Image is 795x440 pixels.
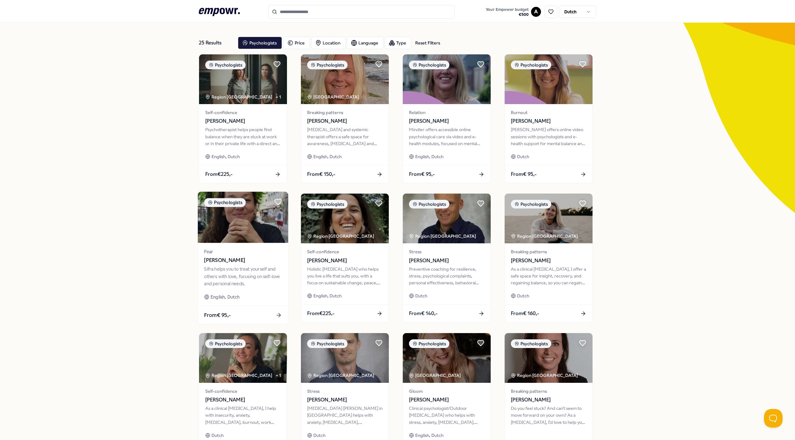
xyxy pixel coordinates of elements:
font: 25 Results [199,40,221,46]
button: Price [283,37,310,49]
font: € 150,- [319,171,335,177]
font: A [534,9,538,15]
font: Psychologists [249,40,277,45]
font: [PERSON_NAME] [409,258,449,264]
font: [PERSON_NAME] [511,118,551,124]
font: [PERSON_NAME] [307,118,347,124]
font: [PERSON_NAME] [205,397,245,403]
input: Search for products, categories or subcategories [268,5,455,19]
a: package imagePsychologists[GEOGRAPHIC_DATA] Breaking patterns[PERSON_NAME][MEDICAL_DATA] and syst... [301,54,389,183]
font: English, Dutch [211,154,240,159]
a: package imagePsychologistsBurnout[PERSON_NAME][PERSON_NAME] offers online video sessions with psy... [504,54,593,183]
font: Psychologists [419,202,446,207]
font: Location [323,40,340,45]
a: package imagePsychologistsFear[PERSON_NAME]Sifra helps you to treat yourself and others with love... [198,191,289,325]
img: package image [301,54,389,104]
font: + 1 [276,94,281,99]
font: € 95,- [523,171,537,177]
font: Psychologists [520,62,548,67]
a: package imagePsychologistsRegion [GEOGRAPHIC_DATA] Stress[PERSON_NAME]Preventive coaching for res... [402,193,491,323]
img: package image [198,192,288,243]
font: Language [358,40,378,45]
font: Psychologists [419,62,446,67]
font: Psychologists [215,62,242,67]
font: Relation [409,110,425,115]
font: € 160,- [523,310,539,316]
font: As a clinical [MEDICAL_DATA], I help with insecurity, anxiety, [MEDICAL_DATA], burnout, work stre... [205,406,276,432]
font: Reset Filters [415,40,440,45]
img: package image [403,333,491,383]
img: package image [403,54,491,104]
button: A [531,7,541,17]
font: From [511,171,523,177]
a: package imagePsychologistsRegion [GEOGRAPHIC_DATA] + 1Self-confidence[PERSON_NAME]Psychotherapist... [199,54,287,183]
font: Self-confidence [205,389,237,394]
font: Type [396,40,406,45]
font: From [409,310,421,316]
font: € [519,12,521,17]
font: English, Dutch [211,295,240,300]
font: Region [GEOGRAPHIC_DATA] [211,94,272,99]
font: Clinical psychologist/Outdoor [MEDICAL_DATA] who helps with stress, anxiety, [MEDICAL_DATA], trau... [409,406,478,439]
font: € 95,- [217,312,231,318]
a: package imagePsychologistsRelation[PERSON_NAME]Mindler offers accessible online psychological car... [402,54,491,183]
font: [PERSON_NAME] [205,118,245,124]
font: [MEDICAL_DATA] and systemic therapist offers a safe space for awareness, [MEDICAL_DATA] and menta... [307,127,377,160]
font: Holistic [MEDICAL_DATA] who helps you live a life that suits you, with a focus on sustainable cha... [307,267,380,292]
font: English, Dutch [313,154,342,159]
font: Self-confidence [307,249,339,254]
font: €225,- [217,171,233,177]
font: Your Empower budget [486,7,529,12]
font: Dutch [517,154,529,159]
img: package image [301,333,389,383]
font: Preventive coaching for resilience, stress, psychological complaints, personal effectiveness, beh... [409,267,479,292]
button: Type [385,37,411,49]
font: Stress [409,249,421,254]
font: English, Dutch [313,293,342,298]
font: Sifra helps you to treat yourself and others with love, focusing on self-love and personal needs. [204,267,280,286]
font: Do you feel stuck? And can't seem to move forward on your own? As a [MEDICAL_DATA], I'd love to h... [511,406,585,432]
font: From [205,171,217,177]
font: From [511,310,523,316]
font: Psychologists [520,202,548,207]
button: Psychologists [238,37,282,49]
font: Psychologists [317,202,344,207]
font: Dutch [313,433,325,438]
font: € 95,- [421,171,435,177]
font: [PERSON_NAME] [511,258,551,264]
font: 500 [521,12,529,17]
font: [GEOGRAPHIC_DATA] [415,373,461,378]
font: Breaking patterns [511,389,547,394]
font: [PERSON_NAME] [204,257,245,264]
font: Dutch [517,293,529,298]
font: Region [GEOGRAPHIC_DATA] [517,373,578,378]
font: Self-confidence [205,110,237,115]
font: Psychologists [214,200,242,205]
img: package image [505,54,593,104]
img: package image [403,194,491,243]
font: Mindler offers accessible online psychological care via video and e-health modules, focused on me... [409,127,480,153]
font: From [307,171,319,177]
a: package imagePsychologistsRegion [GEOGRAPHIC_DATA] Self-confidence[PERSON_NAME]Holistic [MEDICAL_... [301,193,389,323]
font: Region [GEOGRAPHIC_DATA] [313,373,374,378]
font: English, Dutch [415,154,443,159]
font: Breaking patterns [511,249,547,254]
font: Psychologists [520,341,548,346]
font: Breaking patterns [307,110,343,115]
font: Psychologists [317,62,344,67]
iframe: Help Scout Beacon - Open [764,409,783,428]
font: As a clinical [MEDICAL_DATA], I offer a safe space for insight, recovery, and regaining balance, ... [511,267,586,292]
font: [PERSON_NAME] [511,397,551,403]
img: package image [199,54,287,104]
font: Fear [204,249,213,254]
font: € 140,- [421,310,438,316]
font: English, Dutch [415,433,443,438]
font: €225,- [319,310,334,316]
font: Price [295,40,305,45]
button: Language [347,37,384,49]
font: Psychologists [215,341,242,346]
font: [PERSON_NAME] [409,397,449,403]
font: Burnout [511,110,528,115]
font: [GEOGRAPHIC_DATA] [313,94,359,99]
font: Dutch [415,293,427,298]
